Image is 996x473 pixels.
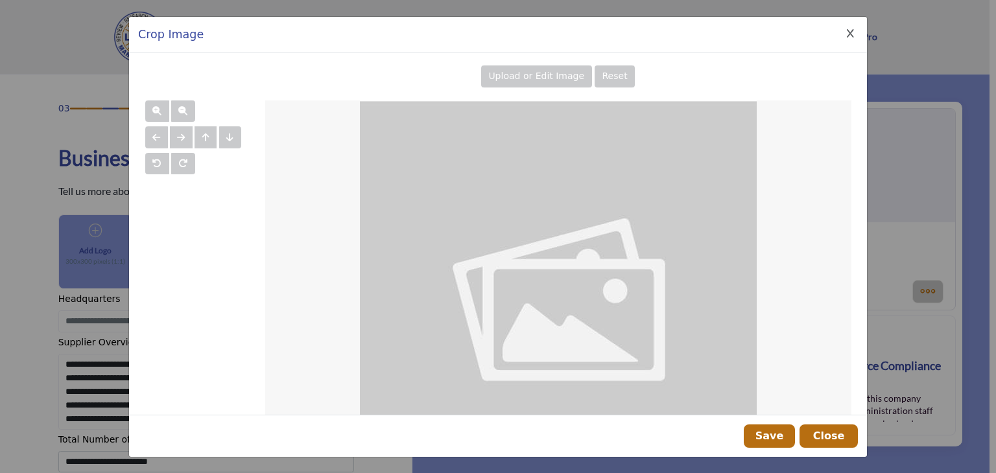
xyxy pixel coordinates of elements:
[744,424,795,448] button: Save
[843,27,858,41] button: Close Image Upload Modal
[602,71,628,81] span: Reset
[595,65,635,87] button: Reset
[138,26,204,43] h5: Crop Image
[800,424,858,448] button: Close
[488,71,584,81] span: Upload or Edit Image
